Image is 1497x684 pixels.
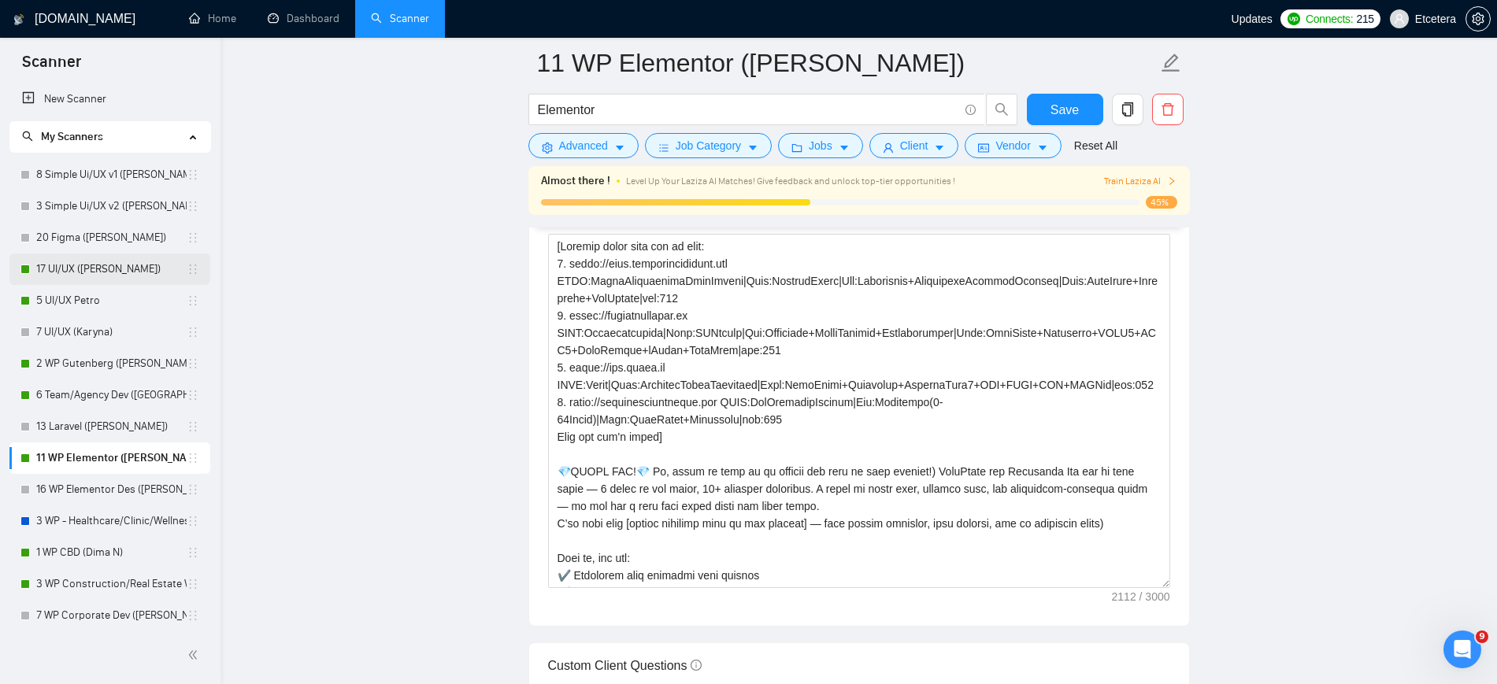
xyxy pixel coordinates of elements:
[36,316,187,348] a: 7 UI/UX (Karyna)
[1113,102,1143,116] span: copy
[187,231,199,244] span: holder
[36,568,187,600] a: 3 WP Construction/Real Estate Website Development ([PERSON_NAME] B)
[36,159,187,190] a: 8 Simple Ui/UX v1 ([PERSON_NAME])
[1306,10,1353,28] span: Connects:
[9,190,210,222] li: 3 Simple Ui/UX v2 (Lesnik Anton)
[371,12,429,25] a: searchScanner
[187,609,199,622] span: holder
[676,137,741,154] span: Job Category
[36,222,187,253] a: 20 Figma ([PERSON_NAME])
[1394,13,1405,24] span: user
[1466,13,1491,25] a: setting
[658,142,669,153] span: bars
[9,537,210,568] li: 1 WP CBD (Dima N)
[36,505,187,537] a: 3 WP - Healthcare/Clinic/Wellness/Beauty (Dima N)
[187,294,199,307] span: holder
[9,379,210,411] li: 6 Team/Agency Dev (Eugene)
[9,316,210,348] li: 7 UI/UX (Karyna)
[1443,630,1481,668] iframe: Intercom live chat
[839,142,850,153] span: caret-down
[41,130,103,143] span: My Scanners
[187,200,199,213] span: holder
[995,137,1030,154] span: Vendor
[36,379,187,411] a: 6 Team/Agency Dev ([GEOGRAPHIC_DATA])
[187,389,199,401] span: holder
[189,12,236,25] a: homeHome
[1476,630,1488,643] span: 9
[978,142,989,153] span: idcard
[187,515,199,527] span: holder
[778,133,863,158] button: folderJobscaret-down
[538,100,958,120] input: Search Freelance Jobs...
[528,133,639,158] button: settingAdvancedcaret-down
[883,142,894,153] span: user
[9,600,210,631] li: 7 WP Corporate Dev (Dmytro B)
[9,253,210,285] li: 17 UI/UX (Polina)
[36,537,187,568] a: 1 WP CBD (Dima N)
[1153,102,1183,116] span: delete
[869,133,959,158] button: userClientcaret-down
[187,578,199,590] span: holder
[9,474,210,505] li: 16 WP Elementor Des (Alexey)
[9,442,210,474] li: 11 WP Elementor (Alina)
[987,102,1017,116] span: search
[548,234,1170,588] textarea: Cover letter template:
[1161,53,1181,73] span: edit
[747,142,758,153] span: caret-down
[1466,13,1490,25] span: setting
[1288,13,1300,25] img: upwork-logo.png
[187,263,199,275] span: holder
[1050,100,1079,120] span: Save
[36,348,187,379] a: 2 WP Gutenberg ([PERSON_NAME] Br)
[187,647,203,663] span: double-left
[9,159,210,190] li: 8 Simple Ui/UX v1 (Lesnik Anton)
[1356,10,1373,28] span: 215
[9,411,210,442] li: 13 Laravel (Alexey Ryabovol)
[36,190,187,222] a: 3 Simple Ui/UX v2 ([PERSON_NAME])
[22,83,198,115] a: New Scanner
[36,285,187,316] a: 5 UI/UX Petro
[22,130,103,143] span: My Scanners
[187,168,199,181] span: holder
[1074,137,1117,154] a: Reset All
[626,176,955,187] span: Level Up Your Laziza AI Matches! Give feedback and unlock top-tier opportunities !
[268,12,339,25] a: dashboardDashboard
[36,474,187,505] a: 16 WP Elementor Des ([PERSON_NAME])
[187,452,199,464] span: holder
[9,222,210,253] li: 20 Figma (Lesnik Anton)
[691,660,702,671] span: info-circle
[22,131,33,142] span: search
[645,133,772,158] button: barsJob Categorycaret-down
[36,411,187,442] a: 13 Laravel ([PERSON_NAME])
[614,142,625,153] span: caret-down
[1027,94,1103,125] button: Save
[986,94,1017,125] button: search
[9,348,210,379] li: 2 WP Gutenberg (Dmytro Br)
[9,505,210,537] li: 3 WP - Healthcare/Clinic/Wellness/Beauty (Dima N)
[1466,6,1491,31] button: setting
[187,420,199,433] span: holder
[541,172,610,190] span: Almost there !
[36,442,187,474] a: 11 WP Elementor ([PERSON_NAME])
[187,483,199,496] span: holder
[187,326,199,338] span: holder
[1167,176,1176,186] span: right
[1037,142,1048,153] span: caret-down
[13,7,24,32] img: logo
[9,568,210,600] li: 3 WP Construction/Real Estate Website Development (Dmytro B)
[559,137,608,154] span: Advanced
[1232,13,1273,25] span: Updates
[791,142,802,153] span: folder
[548,659,702,672] span: Custom Client Questions
[1112,94,1143,125] button: copy
[934,142,945,153] span: caret-down
[9,83,210,115] li: New Scanner
[36,253,187,285] a: 17 UI/UX ([PERSON_NAME])
[9,285,210,316] li: 5 UI/UX Petro
[187,546,199,559] span: holder
[1146,196,1177,209] span: 45%
[1152,94,1184,125] button: delete
[965,105,976,115] span: info-circle
[1104,174,1176,189] button: Train Laziza AI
